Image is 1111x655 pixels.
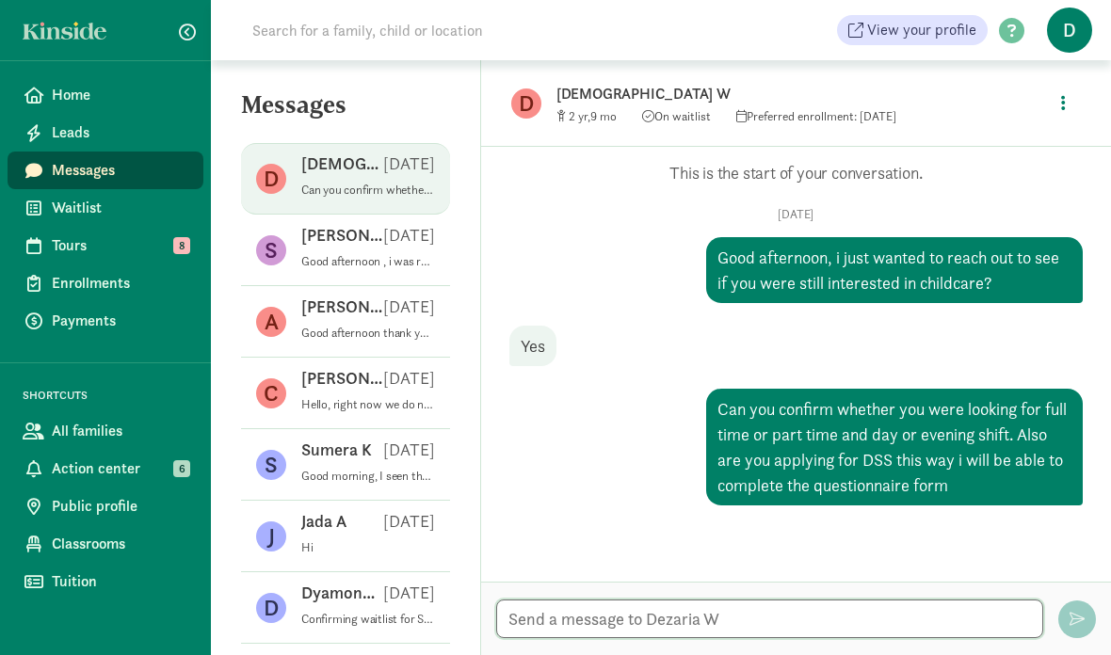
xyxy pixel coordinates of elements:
a: Enrollments [8,264,203,302]
p: Can you confirm whether you were looking for full time or part time and day or evening shift. Als... [301,183,435,198]
div: Good afternoon, i just wanted to reach out to see if you were still interested in childcare? [706,237,1083,303]
figure: S [256,235,286,265]
span: View your profile [867,19,976,41]
p: [DATE] [383,510,435,533]
a: Payments [8,302,203,340]
span: 2 [569,108,590,124]
span: 6 [173,460,190,477]
p: [PERSON_NAME] G [301,367,383,390]
span: Payments [52,310,188,332]
p: Sumera K [301,439,372,461]
p: [DATE] [383,439,435,461]
p: Hello, right now we do not have any openings [301,397,435,412]
input: Search for a family, child or location [241,11,769,49]
span: All families [52,420,188,442]
span: Action center [52,457,188,480]
span: 8 [173,237,190,254]
div: Can you confirm whether you were looking for full time or part time and day or evening shift. Als... [706,389,1083,505]
p: [DATE] [509,207,1083,222]
a: Leads [8,114,203,152]
figure: C [256,378,286,408]
p: [DATE] [383,582,435,604]
a: Tours 8 [8,227,203,264]
p: [DEMOGRAPHIC_DATA] W [556,81,1046,107]
span: Messages [52,159,188,182]
span: Leads [52,121,188,144]
p: Jada A [301,510,346,533]
span: Public profile [52,495,188,518]
span: D [1047,8,1092,53]
a: Public profile [8,487,203,525]
figure: D [256,164,286,194]
figure: S [256,450,286,480]
span: Tuition [52,570,188,593]
a: Messages [8,152,203,189]
span: Home [52,84,188,106]
figure: D [511,88,541,119]
a: Waitlist [8,189,203,227]
span: Preferred enrollment: [DATE] [736,108,896,124]
p: Good afternoon , i was reaching out to see if you were still interested in childcare ? [301,254,435,269]
a: Classrooms [8,525,203,563]
a: View your profile [837,15,988,45]
span: Tours [52,234,188,257]
p: Hi [301,540,435,555]
p: Confirming waitlist for September [301,612,435,627]
a: Action center 6 [8,450,203,487]
p: Good morning, I seen that you joined the waitlist. [301,469,435,484]
figure: A [256,307,286,337]
figure: J [256,521,286,551]
p: [DEMOGRAPHIC_DATA] W [301,152,383,175]
p: This is the start of your conversation. [509,162,1083,184]
p: Dyamond G [301,582,383,604]
span: 9 [590,108,617,124]
p: [PERSON_NAME] R [301,296,383,318]
p: Good afternoon thank you for the update . In regard to her physical form she will need that when ... [301,326,435,341]
span: Enrollments [52,272,188,295]
figure: D [256,593,286,623]
span: Waitlist [52,197,188,219]
p: [DATE] [383,224,435,247]
p: [PERSON_NAME] [301,224,383,247]
p: [DATE] [383,367,435,390]
a: All families [8,412,203,450]
h5: Messages [211,90,480,136]
span: On waitlist [642,108,711,124]
a: Tuition [8,563,203,600]
div: Yes [509,326,556,366]
span: Classrooms [52,533,188,555]
a: Home [8,76,203,114]
p: [DATE] [383,152,435,175]
p: [DATE] [383,296,435,318]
